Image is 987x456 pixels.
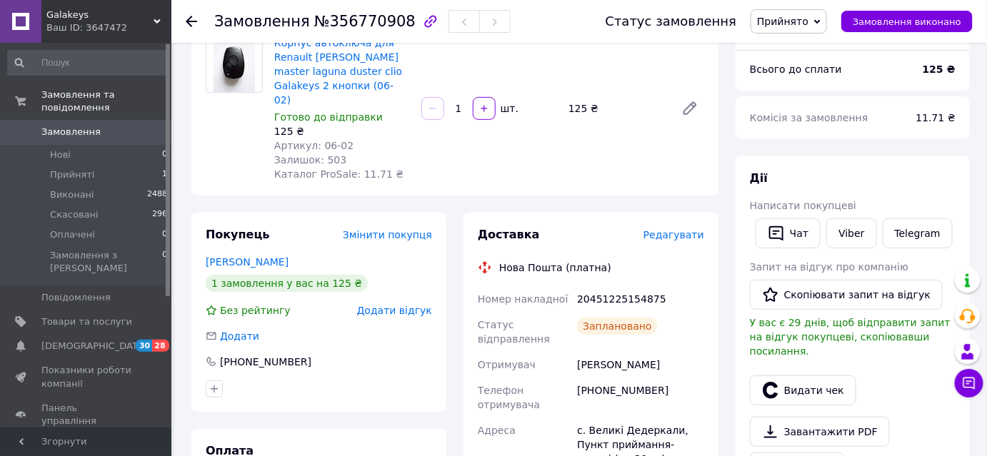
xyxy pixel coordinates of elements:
[46,21,171,34] div: Ваш ID: 3647472
[274,140,354,151] span: Артикул: 06-02
[162,228,167,241] span: 0
[478,385,540,410] span: Телефон отримувача
[147,188,167,201] span: 2488
[343,229,432,240] span: Змінити покупця
[478,425,516,436] span: Адреса
[606,14,737,29] div: Статус замовлення
[750,280,943,310] button: Скопіювати запит на відгук
[750,417,890,447] a: Завантажити PDF
[186,14,197,29] div: Повернутися назад
[152,340,169,352] span: 28
[916,112,956,123] span: 11.71 ₴
[274,124,410,138] div: 125 ₴
[750,200,856,211] span: Написати покупцеві
[750,317,951,357] span: У вас є 29 днів, щоб відправити запит на відгук покупцеві, скопіювавши посилання.
[41,291,111,304] span: Повідомлення
[162,148,167,161] span: 0
[756,218,821,248] button: Чат
[50,148,71,161] span: Нові
[478,359,536,370] span: Отримувач
[955,369,983,397] button: Чат з покупцем
[220,305,291,316] span: Без рейтингу
[206,256,289,268] a: [PERSON_NAME]
[574,378,707,417] div: [PHONE_NUMBER]
[853,16,961,27] span: Замовлення виконано
[274,37,402,106] a: Корпус автоключа для Renault [PERSON_NAME] master laguna duster clio Galakeys 2 кнопки (06-02)
[496,260,615,275] div: Нова Пошта (платна)
[41,364,132,390] span: Показники роботи компанії
[50,208,99,221] span: Скасовані
[750,112,868,123] span: Комісія за замовлення
[162,168,167,181] span: 1
[274,154,346,166] span: Залишок: 503
[563,98,670,118] div: 125 ₴
[478,319,550,345] span: Статус відправлення
[750,375,856,405] button: Видати чек
[41,340,147,353] span: [DEMOGRAPHIC_DATA]
[826,218,876,248] a: Viber
[676,94,704,123] a: Редагувати
[574,352,707,378] div: [PERSON_NAME]
[314,13,416,30] span: №356770908
[206,275,368,292] div: 1 замовлення у вас на 125 ₴
[50,249,162,275] span: Замовлення з [PERSON_NAME]
[214,13,310,30] span: Замовлення
[46,9,154,21] span: Galakeys
[883,218,953,248] a: Telegram
[214,36,256,92] img: Корпус автоключа для Renault logan dacia master laguna duster clio Galakeys 2 кнопки (06-02)
[750,171,768,185] span: Дії
[50,188,94,201] span: Виконані
[577,318,658,335] div: Заплановано
[50,228,95,241] span: Оплачені
[497,101,520,116] div: шт.
[923,64,956,75] b: 125 ₴
[478,293,568,305] span: Номер накладної
[136,340,152,352] span: 30
[162,249,167,275] span: 0
[206,228,270,241] span: Покупець
[478,228,540,241] span: Доставка
[274,111,383,123] span: Готово до відправки
[274,168,404,180] span: Каталог ProSale: 11.71 ₴
[50,168,94,181] span: Прийняті
[574,286,707,312] div: 20451225154875
[750,261,908,273] span: Запит на відгук про компанію
[41,126,101,138] span: Замовлення
[757,16,808,27] span: Прийнято
[41,402,132,427] span: Панель управління
[841,11,973,32] button: Замовлення виконано
[152,208,167,221] span: 296
[357,305,432,316] span: Додати відгук
[7,50,169,76] input: Пошук
[750,64,842,75] span: Всього до сплати
[219,355,313,369] div: [PHONE_NUMBER]
[41,88,171,114] span: Замовлення та повідомлення
[220,330,259,342] span: Додати
[643,229,704,240] span: Редагувати
[41,315,132,328] span: Товари та послуги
